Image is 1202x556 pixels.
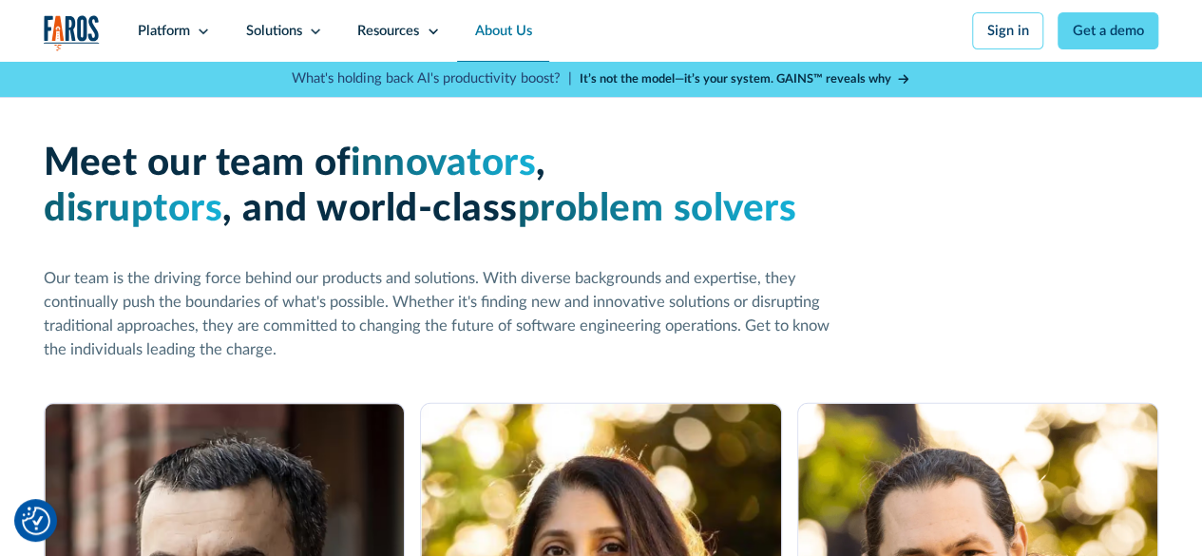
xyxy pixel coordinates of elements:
[580,70,910,88] a: It’s not the model—it’s your system. GAINS™ reveals why
[246,21,302,42] div: Solutions
[357,21,419,42] div: Resources
[44,190,222,228] span: disruptors
[138,21,190,42] div: Platform
[22,507,50,535] img: Revisit consent button
[44,15,100,51] a: home
[1058,12,1158,49] a: Get a demo
[580,73,891,85] strong: It’s not the model—it’s your system. GAINS™ reveals why
[518,190,797,228] span: problem solvers
[972,12,1043,49] a: Sign in
[44,141,845,233] h2: Meet our team of , , and world-class
[44,267,845,361] div: Our team is the driving force behind our products and solutions. With diverse backgrounds and exp...
[351,144,536,182] span: innovators
[44,15,100,51] img: Logo of the analytics and reporting company Faros.
[22,507,50,535] button: Cookie Settings
[292,68,572,89] p: What's holding back AI's productivity boost? |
